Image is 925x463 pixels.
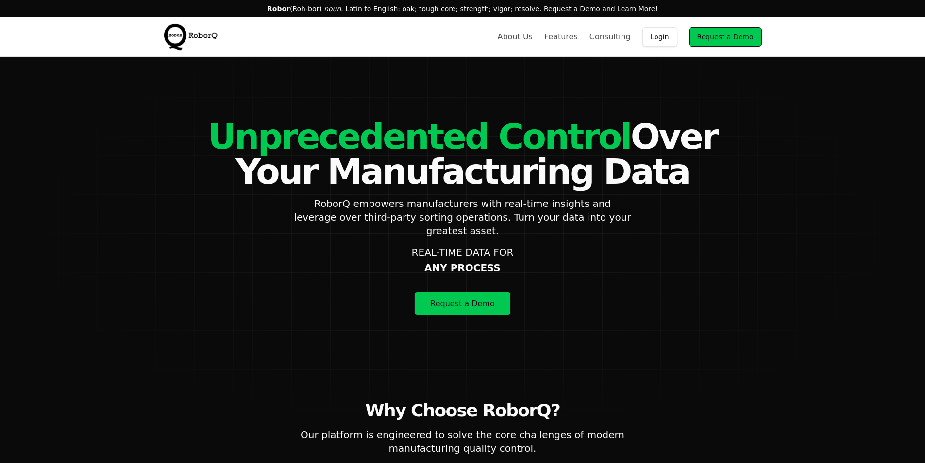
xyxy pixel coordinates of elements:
p: RoborQ empowers manufacturers with real-time insights and leverage over third-party sorting opera... [293,197,633,238]
a: Consulting [589,31,631,43]
a: Request a Demo [414,292,511,315]
img: RoborQ Inc. Logo [164,22,222,51]
p: Our platform is engineered to solve the core challenges of modern manufacturing quality control. [276,428,649,455]
em: noun [324,5,341,13]
a: Login [642,27,677,47]
a: Learn More! [617,5,658,13]
p: (Roh-bor) . Latin to English: oak; tough core; strength; vigor; resolve. and [12,4,913,14]
a: Features [544,31,578,43]
h1: Over Your Manufacturing Data [164,119,762,189]
span: Unprecedented Control [208,116,631,157]
span: ANY PROCESS [424,262,501,274]
a: Request a Demo [544,5,600,13]
h2: Why Choose RoborQ? [276,401,649,420]
span: REAL-TIME DATA FOR [412,245,514,259]
a: Request a Demo [689,27,762,47]
span: Robor [267,5,290,13]
a: About Us [497,31,532,43]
